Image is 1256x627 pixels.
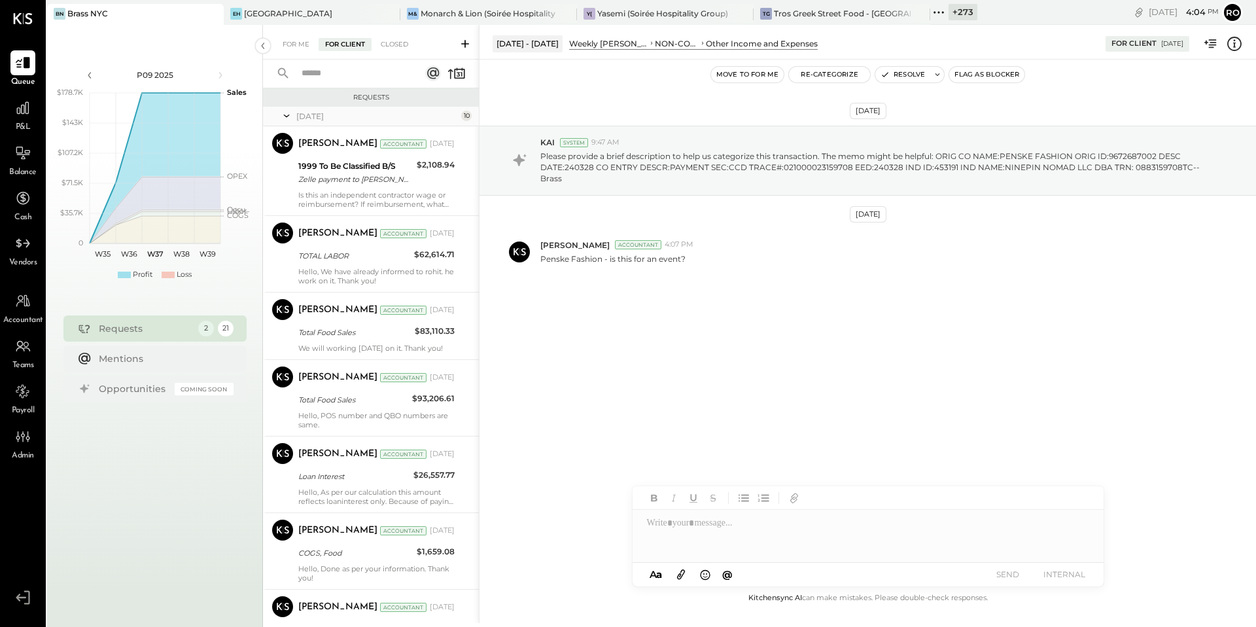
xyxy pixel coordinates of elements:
div: 2 [198,321,214,336]
div: Accountant [380,373,427,382]
div: [DATE] [430,228,455,239]
div: EH [230,8,242,20]
text: $35.7K [60,208,83,217]
span: Teams [12,360,34,372]
div: $93,206.61 [412,392,455,405]
a: Queue [1,50,45,88]
text: Sales [227,88,247,97]
div: $1,659.08 [417,545,455,558]
span: Payroll [12,405,35,417]
p: Please provide a brief description to help us categorize this transaction. The memo might be help... [540,151,1210,184]
div: 10 [461,111,472,121]
div: Accountant [380,229,427,238]
div: $62,614.71 [414,248,455,261]
text: W37 [147,249,163,259]
text: Occu... [227,205,249,214]
span: a [656,568,662,581]
button: @ [718,566,737,582]
div: Opportunities [99,382,168,395]
div: Other Income and Expenses [706,38,818,49]
div: [PERSON_NAME] [298,137,377,151]
span: Cash [14,212,31,224]
div: Requests [99,322,192,335]
button: Underline [685,490,702,507]
div: Monarch & Lion (Soirée Hospitality Group) [421,8,557,19]
a: Balance [1,141,45,179]
button: SEND [982,565,1034,583]
div: Hello, POS number and QBO numbers are same. [298,411,455,429]
button: Ro [1222,2,1243,23]
div: P09 2025 [99,69,211,81]
div: Total Food Sales [298,326,411,339]
div: Closed [374,38,415,51]
span: Accountant [3,315,43,327]
text: $178.7K [57,88,83,97]
div: Mentions [99,352,227,365]
div: For Client [1111,39,1157,49]
span: KAI [540,137,555,148]
text: $71.5K [61,178,83,187]
div: [PERSON_NAME] [298,371,377,384]
p: Penske Fashion - is this for an event? [540,253,686,264]
div: [PERSON_NAME] [298,304,377,317]
div: NON-CONTROLLABLE EXPENSES [655,38,699,49]
div: [GEOGRAPHIC_DATA] [244,8,332,19]
button: Move to for me [711,67,784,82]
span: Vendors [9,257,37,269]
div: TOTAL LABOR [298,249,410,262]
div: $2,108.94 [417,158,455,171]
div: Hello, As per our calculation this amount reflects loaninterest only. Because of paying off the p... [298,488,455,506]
div: Accountant [380,450,427,459]
text: COGS [227,211,249,220]
div: 1999 To Be Classified B/S [298,160,413,173]
div: Total Food Sales [298,393,408,406]
button: Flag as Blocker [949,67,1024,82]
button: Re-Categorize [789,67,870,82]
div: Hello, Done as per your information. Thank you! [298,564,455,582]
div: Yasemi (Soirée Hospitality Group) [597,8,728,19]
div: Accountant [380,306,427,315]
div: For Client [319,38,372,51]
div: COGS, Food [298,546,413,560]
a: Accountant [1,289,45,327]
span: [PERSON_NAME] [540,240,610,251]
div: BN [54,8,65,20]
a: Vendors [1,231,45,269]
a: P&L [1,96,45,134]
div: Brass NYC [67,8,108,19]
button: INTERNAL [1038,565,1090,583]
a: Teams [1,334,45,372]
div: copy link [1132,5,1145,19]
text: W38 [173,249,189,259]
div: [PERSON_NAME] [298,601,377,614]
a: Cash [1,186,45,224]
span: @ [722,568,733,581]
button: Add URL [786,490,803,507]
span: 4:07 PM [665,240,693,250]
div: We will working [DATE] on it. Thank you! [298,344,455,353]
span: Admin [12,450,34,462]
div: Is this an independent contractor wage or reimbursement? If reimbursement, what type/category? [298,190,455,209]
button: Unordered List [735,490,752,507]
text: OPEX [227,171,248,181]
div: For Me [276,38,316,51]
div: $26,557.77 [413,469,455,482]
button: Aa [646,567,667,582]
div: [DATE] [430,305,455,315]
div: Hello, We have already informed to rohit. he work on it. Thank you! [298,267,455,285]
div: [PERSON_NAME] [298,448,377,461]
div: [DATE] [430,526,455,536]
div: + 273 [949,4,977,20]
div: Accountant [380,526,427,535]
span: Queue [11,77,35,88]
div: System [560,138,588,147]
span: Balance [9,167,37,179]
div: Accountant [380,139,427,149]
div: [PERSON_NAME] [298,227,377,240]
span: P&L [16,122,31,134]
div: [DATE] [296,111,458,122]
div: Y( [584,8,595,20]
div: [PERSON_NAME] [298,524,377,537]
div: M& [407,8,419,20]
div: Weekly [PERSON_NAME] Cost [569,38,648,49]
